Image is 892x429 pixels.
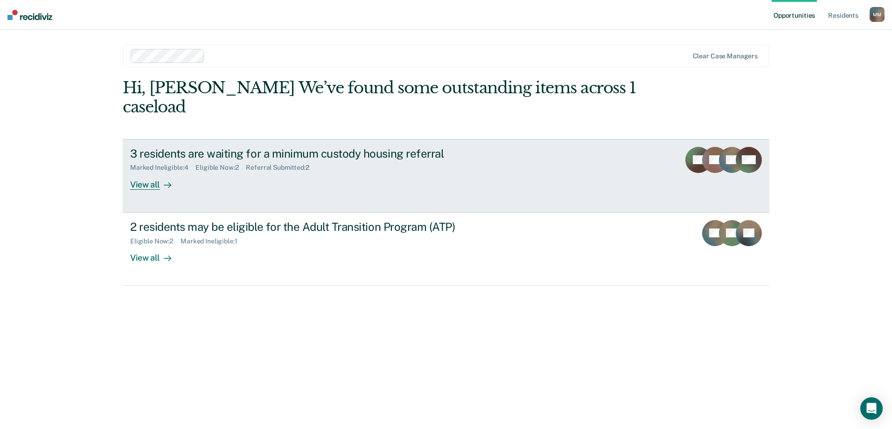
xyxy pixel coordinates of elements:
div: Eligible Now : 2 [130,237,181,245]
div: Hi, [PERSON_NAME] We’ve found some outstanding items across 1 caseload [123,78,640,117]
div: Marked Ineligible : 4 [130,164,195,172]
div: 2 residents may be eligible for the Adult Transition Program (ATP) [130,220,458,234]
div: View all [130,245,182,263]
div: Open Intercom Messenger [860,397,883,420]
div: Referral Submitted : 2 [246,164,316,172]
div: Clear case managers [693,52,758,60]
div: 3 residents are waiting for a minimum custody housing referral [130,147,458,160]
div: View all [130,172,182,190]
div: Marked Ineligible : 1 [181,237,244,245]
div: Eligible Now : 2 [195,164,246,172]
a: 3 residents are waiting for a minimum custody housing referralMarked Ineligible:4Eligible Now:2Re... [123,139,769,213]
img: Recidiviz [7,10,52,20]
a: 2 residents may be eligible for the Adult Transition Program (ATP)Eligible Now:2Marked Ineligible... [123,213,769,286]
div: M M [870,7,885,22]
button: MM [870,7,885,22]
